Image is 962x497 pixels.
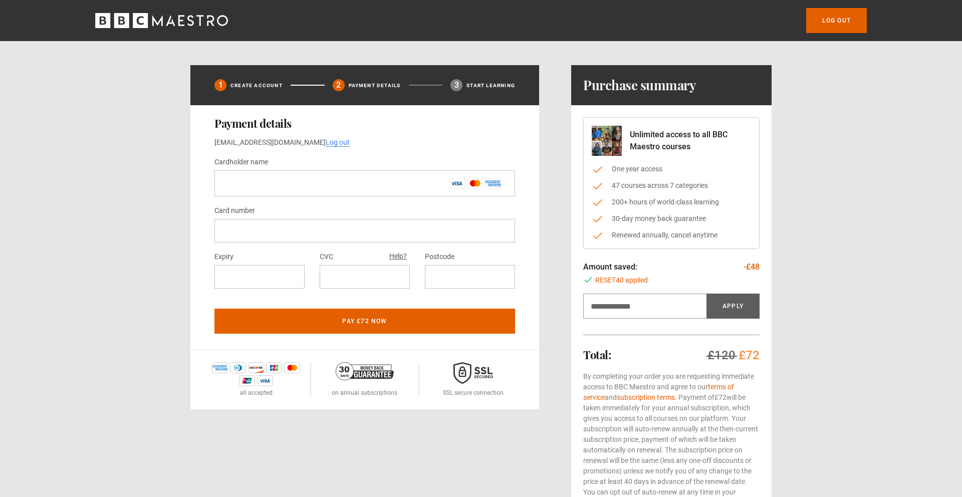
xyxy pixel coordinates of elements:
li: Renewed annually, cancel anytime [592,230,751,240]
p: [EMAIL_ADDRESS][DOMAIN_NAME] [214,137,515,148]
h2: Total: [583,349,611,361]
img: discover [248,362,264,373]
img: mastercard [284,362,300,373]
iframe: Secure payment input frame [222,272,297,282]
label: Card number [214,205,255,217]
span: £72 [739,348,760,362]
p: Create Account [230,82,283,89]
label: Expiry [214,251,233,263]
svg: BBC Maestro [95,13,228,28]
li: One year access [592,164,751,174]
a: subscription terms [617,393,675,401]
a: Log out [326,138,350,147]
div: 3 [450,79,462,91]
span: £72 [714,393,727,401]
p: Unlimited access to all BBC Maestro courses [630,129,751,153]
li: 47 courses across 7 categories [592,180,751,191]
li: 200+ hours of world-class learning [592,197,751,207]
p: -£48 [744,261,760,273]
img: jcb [266,362,282,373]
button: Pay £72 now [214,309,515,334]
p: Payment details [349,82,401,89]
button: Help? [386,250,410,263]
p: Amount saved: [583,261,637,273]
img: amex [212,362,228,373]
img: unionpay [239,375,255,386]
h1: Purchase summary [583,77,696,93]
label: Postcode [425,251,454,263]
iframe: Secure payment input frame [328,272,402,282]
span: £120 [707,348,736,362]
span: RESET40 applied [595,275,648,286]
p: on annual subscriptions [332,388,397,397]
button: Apply [706,294,760,319]
li: 30-day money back guarantee [592,213,751,224]
div: 2 [333,79,345,91]
a: Log out [806,8,867,33]
label: CVC [320,251,333,263]
img: diners [230,362,246,373]
p: Start learning [466,82,515,89]
img: visa [257,375,273,386]
iframe: Secure payment input frame [222,226,507,235]
h2: Payment details [214,117,515,129]
div: 1 [214,79,226,91]
p: all accepted [240,388,273,397]
iframe: Secure payment input frame [433,272,507,282]
label: Cardholder name [214,156,268,168]
p: SSL secure connection [443,388,504,397]
img: 30-day-money-back-guarantee-c866a5dd536ff72a469b.png [336,362,394,380]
